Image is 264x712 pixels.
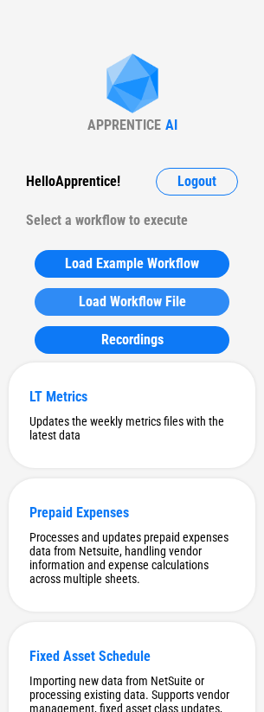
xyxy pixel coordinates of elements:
[35,288,229,316] button: Load Workflow File
[35,326,229,354] button: Recordings
[29,388,235,405] div: LT Metrics
[29,504,235,521] div: Prepaid Expenses
[26,207,238,234] div: Select a workflow to execute
[29,414,235,442] div: Updates the weekly metrics files with the latest data
[177,175,216,189] span: Logout
[35,250,229,278] button: Load Example Workflow
[165,117,177,133] div: AI
[26,168,120,196] div: Hello Apprentice !
[156,168,238,196] button: Logout
[101,333,164,347] span: Recordings
[29,648,235,664] div: Fixed Asset Schedule
[79,295,186,309] span: Load Workflow File
[65,257,199,271] span: Load Example Workflow
[87,117,161,133] div: APPRENTICE
[29,530,235,586] div: Processes and updates prepaid expenses data from Netsuite, handling vendor information and expens...
[98,54,167,117] img: Apprentice AI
